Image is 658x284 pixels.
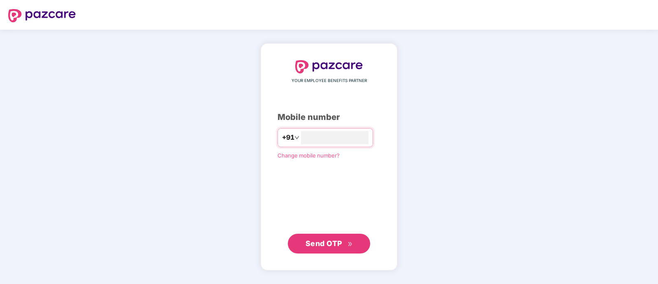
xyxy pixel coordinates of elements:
[278,152,340,159] a: Change mobile number?
[294,135,299,140] span: down
[8,9,76,22] img: logo
[292,77,367,84] span: YOUR EMPLOYEE BENEFITS PARTNER
[288,234,370,253] button: Send OTPdouble-right
[306,239,342,248] span: Send OTP
[295,60,363,73] img: logo
[282,132,294,143] span: +91
[278,111,380,124] div: Mobile number
[348,242,353,247] span: double-right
